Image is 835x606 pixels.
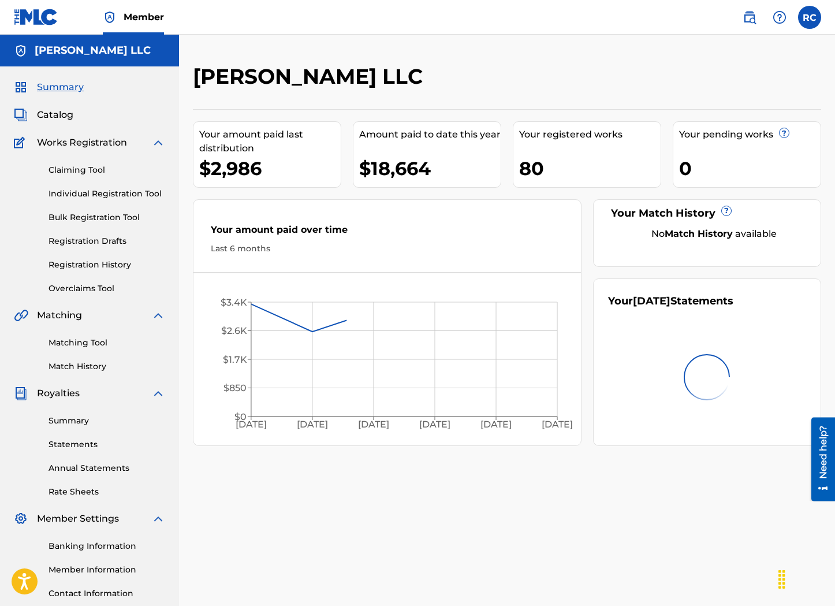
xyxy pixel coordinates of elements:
div: Your registered works [519,128,661,142]
tspan: $3.4K [221,297,247,308]
span: Royalties [37,386,80,400]
a: Summary [49,415,165,427]
div: 0 [679,155,821,181]
div: No available [622,227,807,241]
tspan: [DATE] [236,419,267,430]
img: Summary [14,80,28,94]
tspan: $850 [223,382,247,393]
a: CatalogCatalog [14,108,73,122]
a: Member Information [49,564,165,576]
div: Drag [773,562,791,597]
img: MLC Logo [14,9,58,25]
a: Matching Tool [49,337,165,349]
div: Last 6 months [211,243,564,255]
a: Overclaims Tool [49,282,165,295]
img: Member Settings [14,512,28,526]
span: Catalog [37,108,73,122]
a: Statements [49,438,165,451]
a: Registration Drafts [49,235,165,247]
h5: RYAN CARAVEO LLC [35,44,151,57]
img: Catalog [14,108,28,122]
a: Bulk Registration Tool [49,211,165,224]
div: Your Match History [608,206,807,221]
tspan: [DATE] [542,419,573,430]
iframe: Chat Widget [777,551,835,606]
span: [DATE] [633,295,670,307]
div: Need help? [13,8,28,61]
img: expand [151,512,165,526]
a: Registration History [49,259,165,271]
img: Top Rightsholder [103,10,117,24]
span: Works Registration [37,136,127,150]
div: $2,986 [199,155,341,181]
span: Matching [37,308,82,322]
a: Annual Statements [49,462,165,474]
img: expand [151,136,165,150]
tspan: [DATE] [297,419,328,430]
span: Member Settings [37,512,119,526]
a: Match History [49,360,165,373]
img: expand [151,386,165,400]
div: Your Statements [608,293,733,309]
img: Matching [14,308,28,322]
img: Accounts [14,44,28,58]
strong: Match History [665,228,733,239]
span: Summary [37,80,84,94]
div: User Menu [798,6,821,29]
a: SummarySummary [14,80,84,94]
a: Public Search [738,6,761,29]
a: Individual Registration Tool [49,188,165,200]
a: Banking Information [49,540,165,552]
div: Your pending works [679,128,821,142]
a: Rate Sheets [49,486,165,498]
img: preloader [681,351,733,404]
span: ? [780,128,789,137]
span: Member [124,10,164,24]
span: ? [722,206,731,215]
tspan: $1.7K [223,354,247,365]
div: Help [768,6,791,29]
tspan: [DATE] [480,419,512,430]
tspan: $0 [234,411,247,422]
img: expand [151,308,165,322]
div: Amount paid to date this year [359,128,501,142]
tspan: [DATE] [419,419,450,430]
a: Contact Information [49,588,165,600]
img: Works Registration [14,136,29,150]
h2: [PERSON_NAME] LLC [193,64,428,90]
tspan: [DATE] [358,419,389,430]
div: Your amount paid over time [211,223,564,243]
a: Claiming Tool [49,164,165,176]
div: $18,664 [359,155,501,181]
img: help [773,10,786,24]
div: Your amount paid last distribution [199,128,341,155]
img: Royalties [14,386,28,400]
img: search [743,10,756,24]
tspan: $2.6K [221,325,247,336]
div: 80 [519,155,661,181]
iframe: Resource Center [803,418,835,501]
